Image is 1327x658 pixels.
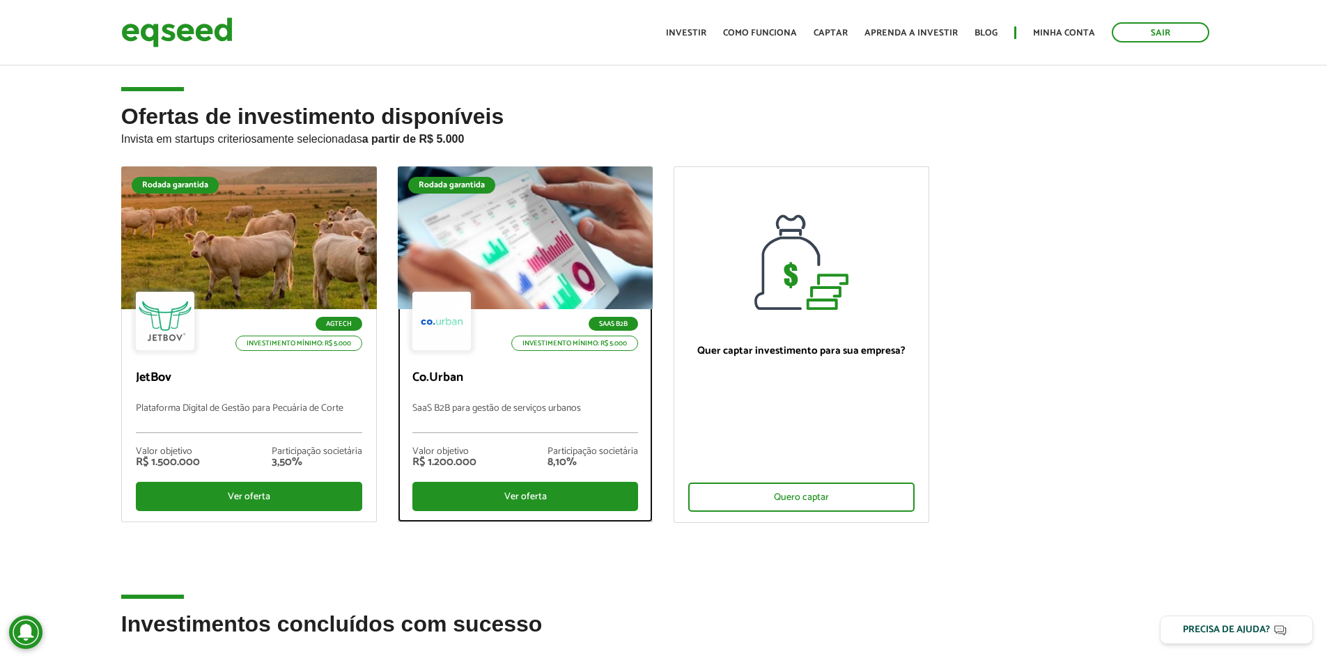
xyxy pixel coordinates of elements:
[412,482,639,511] div: Ver oferta
[398,166,653,522] a: Rodada garantida SaaS B2B Investimento mínimo: R$ 5.000 Co.Urban SaaS B2B para gestão de serviços...
[975,29,998,38] a: Blog
[412,370,639,386] p: Co.Urban
[1112,22,1209,42] a: Sair
[316,317,362,331] p: Agtech
[688,483,915,512] div: Quero captar
[235,336,362,351] p: Investimento mínimo: R$ 5.000
[136,447,200,457] div: Valor objetivo
[136,370,362,386] p: JetBov
[1033,29,1095,38] a: Minha conta
[132,177,219,194] div: Rodada garantida
[412,403,639,433] p: SaaS B2B para gestão de serviços urbanos
[136,403,362,433] p: Plataforma Digital de Gestão para Pecuária de Corte
[674,166,929,523] a: Quer captar investimento para sua empresa? Quero captar
[412,457,476,468] div: R$ 1.200.000
[666,29,706,38] a: Investir
[272,457,362,468] div: 3,50%
[121,14,233,51] img: EqSeed
[362,133,465,145] strong: a partir de R$ 5.000
[412,447,476,457] div: Valor objetivo
[272,447,362,457] div: Participação societária
[814,29,848,38] a: Captar
[408,177,495,194] div: Rodada garantida
[511,336,638,351] p: Investimento mínimo: R$ 5.000
[548,457,638,468] div: 8,10%
[136,482,362,511] div: Ver oferta
[688,345,915,357] p: Quer captar investimento para sua empresa?
[136,457,200,468] div: R$ 1.500.000
[548,447,638,457] div: Participação societária
[121,104,1206,166] h2: Ofertas de investimento disponíveis
[121,166,377,522] a: Rodada garantida Agtech Investimento mínimo: R$ 5.000 JetBov Plataforma Digital de Gestão para Pe...
[864,29,958,38] a: Aprenda a investir
[723,29,797,38] a: Como funciona
[121,612,1206,657] h2: Investimentos concluídos com sucesso
[121,129,1206,146] p: Invista em startups criteriosamente selecionadas
[589,317,638,331] p: SaaS B2B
